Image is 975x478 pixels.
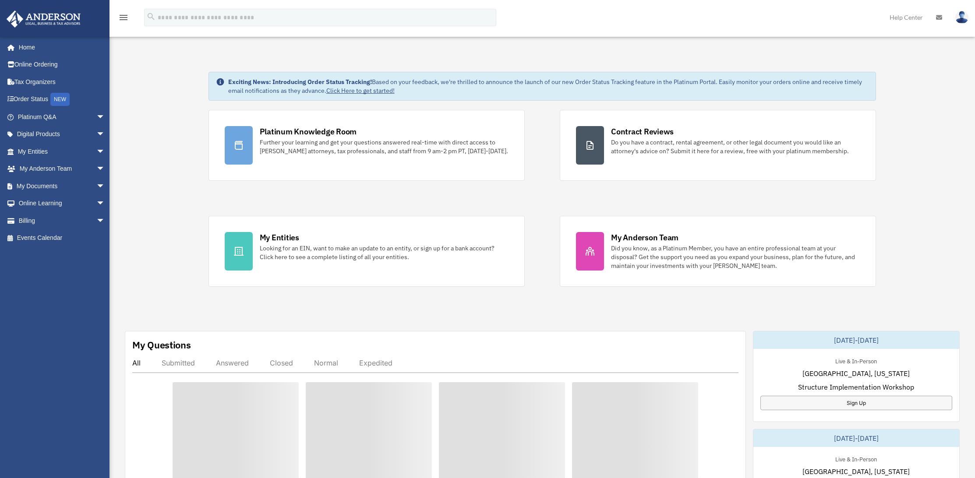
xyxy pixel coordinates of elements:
[96,195,114,213] span: arrow_drop_down
[96,160,114,178] span: arrow_drop_down
[753,429,960,447] div: [DATE]-[DATE]
[611,232,678,243] div: My Anderson Team
[611,126,674,137] div: Contract Reviews
[228,78,372,86] strong: Exciting News: Introducing Order Status Tracking!
[132,338,191,351] div: My Questions
[96,212,114,230] span: arrow_drop_down
[798,382,914,392] span: Structure Implementation Workshop
[955,11,968,24] img: User Pic
[132,358,141,367] div: All
[96,108,114,126] span: arrow_drop_down
[260,138,509,155] div: Further your learning and get your questions answered real-time with direct access to [PERSON_NAM...
[260,126,357,137] div: Platinum Knowledge Room
[6,195,118,212] a: Online Learningarrow_drop_down
[611,244,860,270] div: Did you know, as a Platinum Member, you have an entire professional team at your disposal? Get th...
[760,396,953,410] a: Sign Up
[208,216,525,287] a: My Entities Looking for an EIN, want to make an update to an entity, or sign up for a bank accoun...
[6,108,118,126] a: Platinum Q&Aarrow_drop_down
[326,87,395,95] a: Click Here to get started!
[6,39,114,56] a: Home
[560,110,876,181] a: Contract Reviews Do you have a contract, rental agreement, or other legal document you would like...
[6,126,118,143] a: Digital Productsarrow_drop_down
[828,454,884,463] div: Live & In-Person
[260,244,509,261] div: Looking for an EIN, want to make an update to an entity, or sign up for a bank account? Click her...
[118,12,129,23] i: menu
[208,110,525,181] a: Platinum Knowledge Room Further your learning and get your questions answered real-time with dire...
[314,358,338,367] div: Normal
[6,73,118,91] a: Tax Organizers
[50,93,70,106] div: NEW
[146,12,156,21] i: search
[4,11,83,28] img: Anderson Advisors Platinum Portal
[6,56,118,74] a: Online Ordering
[6,143,118,160] a: My Entitiesarrow_drop_down
[228,77,869,95] div: Based on your feedback, we're thrilled to announce the launch of our new Order Status Tracking fe...
[270,358,293,367] div: Closed
[359,358,392,367] div: Expedited
[802,466,910,477] span: [GEOGRAPHIC_DATA], [US_STATE]
[611,138,860,155] div: Do you have a contract, rental agreement, or other legal document you would like an attorney's ad...
[118,15,129,23] a: menu
[260,232,299,243] div: My Entities
[96,177,114,195] span: arrow_drop_down
[6,160,118,178] a: My Anderson Teamarrow_drop_down
[96,143,114,161] span: arrow_drop_down
[802,368,910,379] span: [GEOGRAPHIC_DATA], [US_STATE]
[6,212,118,229] a: Billingarrow_drop_down
[753,331,960,349] div: [DATE]-[DATE]
[6,229,118,247] a: Events Calendar
[216,358,249,367] div: Answered
[6,91,118,109] a: Order StatusNEW
[162,358,195,367] div: Submitted
[6,177,118,195] a: My Documentsarrow_drop_down
[96,126,114,144] span: arrow_drop_down
[560,216,876,287] a: My Anderson Team Did you know, as a Platinum Member, you have an entire professional team at your...
[828,356,884,365] div: Live & In-Person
